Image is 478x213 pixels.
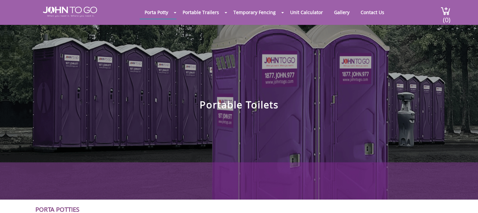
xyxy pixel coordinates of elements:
a: Porta Potty [140,6,173,19]
a: Gallery [329,6,354,19]
a: Portable Trailers [178,6,224,19]
a: Contact Us [356,6,389,19]
img: JOHN to go [43,7,97,17]
img: cart a [441,7,450,15]
a: Temporary Fencing [229,6,281,19]
span: (0) [443,10,450,24]
button: Live Chat [452,187,478,213]
a: Unit Calculator [285,6,328,19]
